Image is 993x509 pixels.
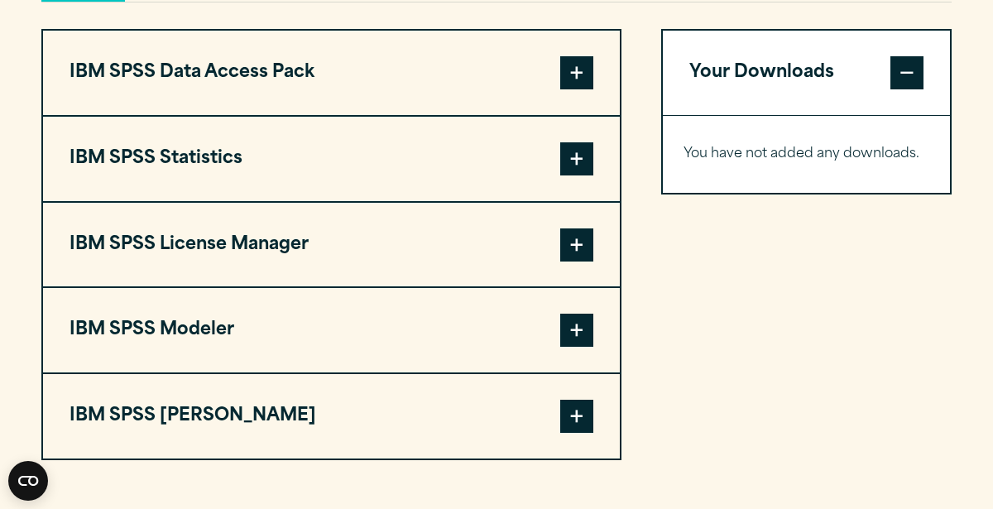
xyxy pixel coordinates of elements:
[8,461,48,501] button: Open CMP widget
[663,115,950,193] div: Your Downloads
[43,288,620,372] button: IBM SPSS Modeler
[663,31,950,115] button: Your Downloads
[43,31,620,115] button: IBM SPSS Data Access Pack
[684,142,929,166] p: You have not added any downloads.
[43,117,620,201] button: IBM SPSS Statistics
[43,374,620,459] button: IBM SPSS [PERSON_NAME]
[43,203,620,287] button: IBM SPSS License Manager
